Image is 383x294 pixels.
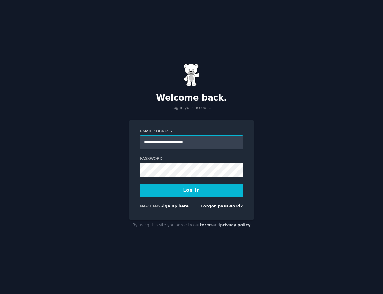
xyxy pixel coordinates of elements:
a: Sign up here [161,204,189,208]
span: New user? [140,204,161,208]
h2: Welcome back. [129,93,254,103]
div: By using this site you agree to our and [129,220,254,230]
label: Password [140,156,243,162]
p: Log in your account. [129,105,254,111]
a: terms [200,223,213,227]
a: Forgot password? [200,204,243,208]
img: Gummy Bear [184,64,199,86]
label: Email Address [140,129,243,134]
button: Log In [140,184,243,197]
a: privacy policy [220,223,251,227]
